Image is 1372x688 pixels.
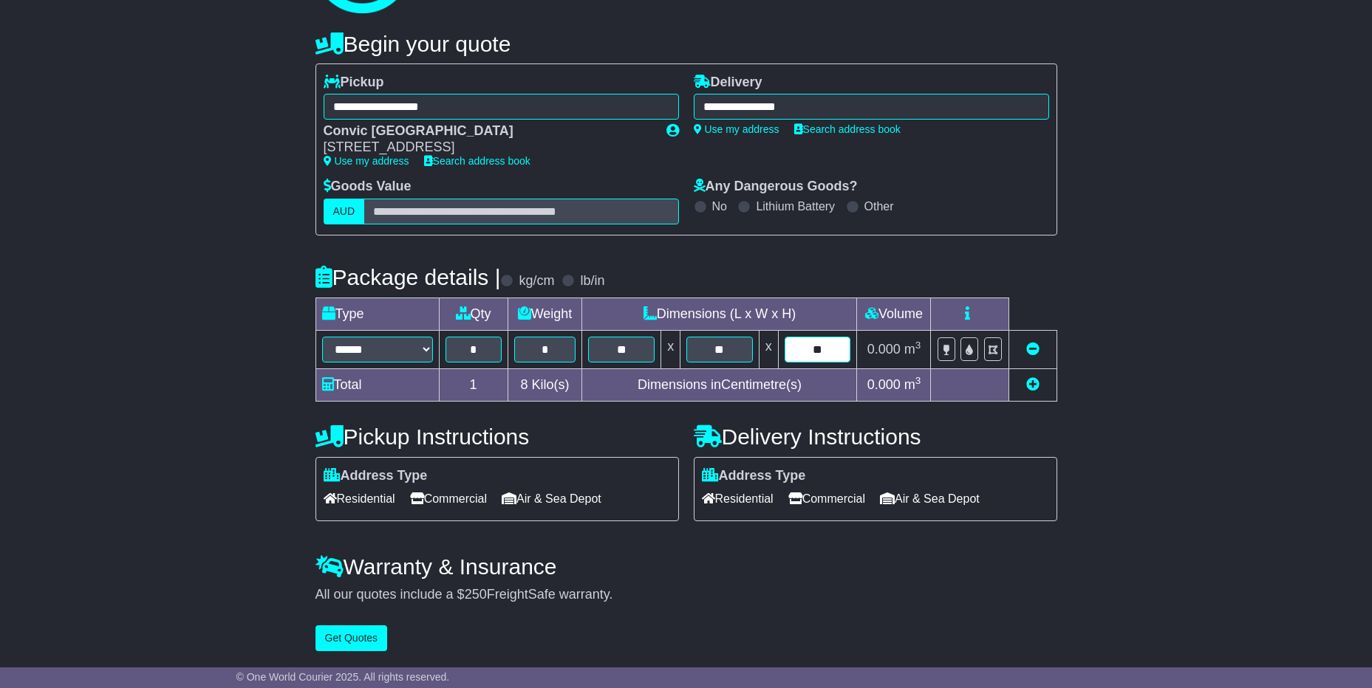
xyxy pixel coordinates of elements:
[315,265,501,289] h4: Package details |
[324,199,365,224] label: AUD
[756,199,835,213] label: Lithium Battery
[915,340,921,351] sup: 3
[702,487,774,510] span: Residential
[508,297,582,330] td: Weight
[324,179,412,195] label: Goods Value
[324,487,395,510] span: Residential
[857,297,931,330] td: Volume
[759,330,778,368] td: x
[694,123,779,135] a: Use my address
[904,342,921,357] span: m
[904,377,921,392] span: m
[864,199,894,213] label: Other
[324,123,652,140] div: Convic [GEOGRAPHIC_DATA]
[1026,377,1040,392] a: Add new item
[315,625,388,651] button: Get Quotes
[424,155,530,167] a: Search address book
[315,32,1057,56] h4: Begin your quote
[324,140,652,156] div: [STREET_ADDRESS]
[867,377,901,392] span: 0.000
[315,587,1057,603] div: All our quotes include a $ FreightSafe warranty.
[788,487,865,510] span: Commercial
[315,368,439,401] td: Total
[324,75,384,91] label: Pickup
[410,487,487,510] span: Commercial
[519,273,554,289] label: kg/cm
[508,368,582,401] td: Kilo(s)
[1026,342,1040,357] a: Remove this item
[794,123,901,135] a: Search address book
[315,297,439,330] td: Type
[582,368,857,401] td: Dimensions in Centimetre(s)
[439,297,508,330] td: Qty
[324,155,409,167] a: Use my address
[661,330,680,368] td: x
[520,377,528,392] span: 8
[315,424,679,449] h4: Pickup Instructions
[465,587,487,602] span: 250
[315,554,1057,579] h4: Warranty & Insurance
[582,297,857,330] td: Dimensions (L x W x H)
[694,424,1057,449] h4: Delivery Instructions
[694,179,858,195] label: Any Dangerous Goods?
[236,671,450,683] span: © One World Courier 2025. All rights reserved.
[439,368,508,401] td: 1
[915,375,921,386] sup: 3
[502,487,601,510] span: Air & Sea Depot
[702,468,806,484] label: Address Type
[880,487,980,510] span: Air & Sea Depot
[580,273,604,289] label: lb/in
[694,75,762,91] label: Delivery
[867,342,901,357] span: 0.000
[324,468,428,484] label: Address Type
[712,199,727,213] label: No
